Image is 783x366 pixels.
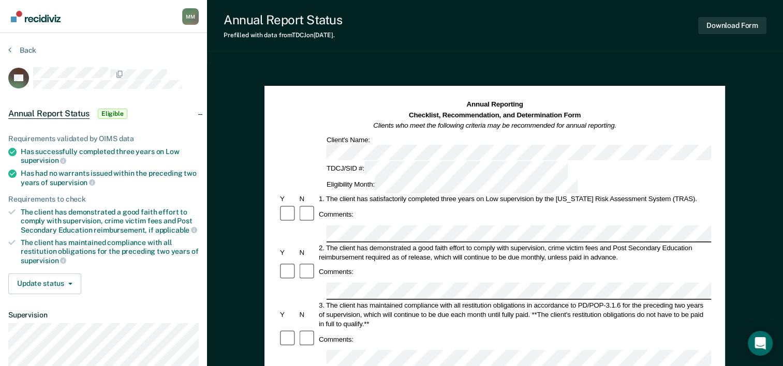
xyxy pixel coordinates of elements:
[698,17,766,34] button: Download Form
[317,194,711,204] div: 1. The client has satisfactorily completed three years on Low supervision by the [US_STATE] Risk ...
[278,194,298,204] div: Y
[50,178,95,187] span: supervision
[317,210,355,219] div: Comments:
[325,177,580,193] div: Eligibility Month:
[298,248,317,257] div: N
[8,311,199,319] dt: Supervision
[21,208,199,234] div: The client has demonstrated a good faith effort to comply with supervision, crime victim fees and...
[21,156,66,164] span: supervision
[21,169,199,187] div: Has had no warrants issued within the preceding two years of
[278,248,298,257] div: Y
[182,8,199,25] div: M M
[374,121,617,129] em: Clients who meet the following criteria may be recommended for annual reporting.
[8,134,199,143] div: Requirements validated by OIMS data
[409,111,581,119] strong: Checklist, Recommendation, and Determination Form
[98,109,127,119] span: Eligible
[224,32,342,39] div: Prefilled with data from TDCJ on [DATE] .
[8,273,81,294] button: Update status
[155,226,197,234] span: applicable
[317,267,355,277] div: Comments:
[8,109,90,119] span: Annual Report Status
[8,195,199,204] div: Requirements to check
[21,238,199,265] div: The client has maintained compliance with all restitution obligations for the preceding two years of
[11,11,61,22] img: Recidiviz
[317,243,711,262] div: 2. The client has demonstrated a good faith effort to comply with supervision, crime victim fees ...
[298,310,317,319] div: N
[278,310,298,319] div: Y
[748,331,773,356] div: Open Intercom Messenger
[317,334,355,344] div: Comments:
[182,8,199,25] button: Profile dropdown button
[467,101,523,109] strong: Annual Reporting
[8,45,36,55] button: Back
[298,194,317,204] div: N
[317,300,711,328] div: 3. The client has maintained compliance with all restitution obligations in accordance to PD/POP-...
[325,161,569,177] div: TDCJ/SID #:
[21,256,66,265] span: supervision
[21,147,199,165] div: Has successfully completed three years on Low
[224,12,342,27] div: Annual Report Status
